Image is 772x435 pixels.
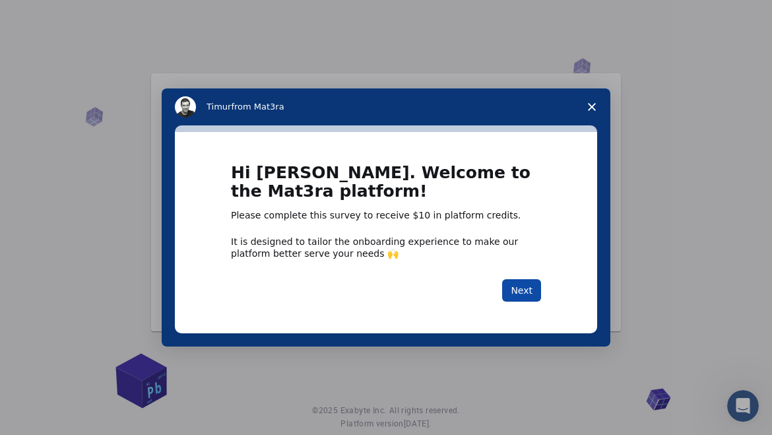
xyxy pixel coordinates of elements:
span: Close survey [573,88,610,125]
span: Support [28,9,75,21]
div: Please complete this survey to receive $10 in platform credits. [231,209,541,222]
h1: Hi [PERSON_NAME]. Welcome to the Mat3ra platform! [231,164,541,209]
img: Profile image for Timur [175,96,196,117]
span: from Mat3ra [231,102,284,112]
button: Next [502,279,541,302]
span: Timur [207,102,231,112]
div: It is designed to tailor the onboarding experience to make our platform better serve your needs 🙌 [231,236,541,259]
